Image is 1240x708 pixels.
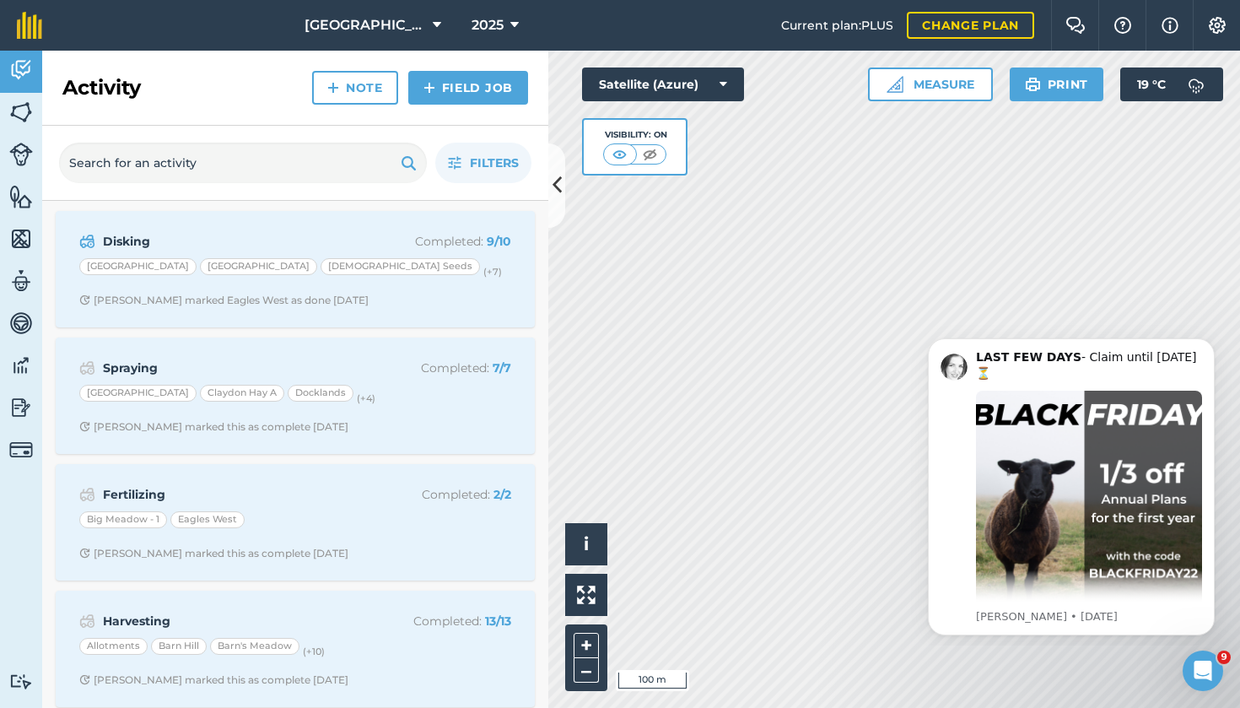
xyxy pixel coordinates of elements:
img: svg+xml;base64,PD94bWwgdmVyc2lvbj0iMS4wIiBlbmNvZGluZz0idXRmLTgiPz4KPCEtLSBHZW5lcmF0b3I6IEFkb2JlIE... [9,311,33,336]
div: Docklands [288,385,353,402]
img: Clock with arrow pointing clockwise [79,674,90,685]
img: svg+xml;base64,PD94bWwgdmVyc2lvbj0iMS4wIiBlbmNvZGluZz0idXRmLTgiPz4KPCEtLSBHZW5lcmF0b3I6IEFkb2JlIE... [9,268,33,294]
button: Measure [868,68,993,101]
strong: Spraying [103,359,370,377]
img: svg+xml;base64,PD94bWwgdmVyc2lvbj0iMS4wIiBlbmNvZGluZz0idXRmLTgiPz4KPCEtLSBHZW5lcmF0b3I6IEFkb2JlIE... [9,143,33,166]
img: svg+xml;base64,PD94bWwgdmVyc2lvbj0iMS4wIiBlbmNvZGluZz0idXRmLTgiPz4KPCEtLSBHZW5lcmF0b3I6IEFkb2JlIE... [9,673,33,689]
a: Field Job [408,71,528,105]
img: Clock with arrow pointing clockwise [79,548,90,559]
img: svg+xml;base64,PD94bWwgdmVyc2lvbj0iMS4wIiBlbmNvZGluZz0idXRmLTgiPz4KPCEtLSBHZW5lcmF0b3I6IEFkb2JlIE... [79,358,95,378]
img: Four arrows, one pointing top left, one top right, one bottom right and the last bottom left [577,586,596,604]
button: 19 °C [1120,68,1223,101]
div: [GEOGRAPHIC_DATA] [79,385,197,402]
small: (+ 10 ) [303,646,325,657]
button: Filters [435,143,531,183]
div: [GEOGRAPHIC_DATA] [79,258,197,275]
img: svg+xml;base64,PD94bWwgdmVyc2lvbj0iMS4wIiBlbmNvZGluZz0idXRmLTgiPz4KPCEtLSBHZW5lcmF0b3I6IEFkb2JlIE... [79,611,95,631]
strong: 2 / 2 [493,487,511,502]
div: [DEMOGRAPHIC_DATA] Seeds [321,258,480,275]
div: Barn's Meadow [210,638,299,655]
a: DiskingCompleted: 9/10[GEOGRAPHIC_DATA][GEOGRAPHIC_DATA][DEMOGRAPHIC_DATA] Seeds(+7)Clock with ar... [66,221,525,317]
div: [GEOGRAPHIC_DATA] [200,258,317,275]
strong: 13 / 13 [485,613,511,629]
img: svg+xml;base64,PHN2ZyB4bWxucz0iaHR0cDovL3d3dy53My5vcmcvMjAwMC9zdmciIHdpZHRoPSI1NiIgaGVpZ2h0PSI2MC... [9,226,33,251]
img: svg+xml;base64,PHN2ZyB4bWxucz0iaHR0cDovL3d3dy53My5vcmcvMjAwMC9zdmciIHdpZHRoPSI1NiIgaGVpZ2h0PSI2MC... [9,184,33,209]
img: svg+xml;base64,PHN2ZyB4bWxucz0iaHR0cDovL3d3dy53My5vcmcvMjAwMC9zdmciIHdpZHRoPSI1NiIgaGVpZ2h0PSI2MC... [9,100,33,125]
button: + [574,633,599,658]
a: HarvestingCompleted: 13/13AllotmentsBarn HillBarn's Meadow(+10)Clock with arrow pointing clockwis... [66,601,525,697]
div: [PERSON_NAME] marked this as complete [DATE] [79,547,348,560]
button: i [565,523,607,565]
iframe: Intercom live chat [1183,651,1223,691]
img: Clock with arrow pointing clockwise [79,295,90,305]
img: fieldmargin Logo [17,12,42,39]
span: Filters [470,154,519,172]
div: Big Meadow - 1 [79,511,167,528]
strong: 7 / 7 [493,360,511,376]
p: Completed : [377,359,511,377]
p: Completed : [377,612,511,630]
img: Two speech bubbles overlapping with the left bubble in the forefront [1065,17,1086,34]
img: svg+xml;base64,PD94bWwgdmVyc2lvbj0iMS4wIiBlbmNvZGluZz0idXRmLTgiPz4KPCEtLSBHZW5lcmF0b3I6IEFkb2JlIE... [9,57,33,83]
img: Ruler icon [887,76,903,93]
div: Visibility: On [603,128,667,142]
img: svg+xml;base64,PHN2ZyB4bWxucz0iaHR0cDovL3d3dy53My5vcmcvMjAwMC9zdmciIHdpZHRoPSIxNyIgaGVpZ2h0PSIxNy... [1162,15,1178,35]
span: 19 ° C [1137,68,1166,101]
div: [PERSON_NAME] marked this as complete [DATE] [79,420,348,434]
img: svg+xml;base64,PHN2ZyB4bWxucz0iaHR0cDovL3d3dy53My5vcmcvMjAwMC9zdmciIHdpZHRoPSIxOSIgaGVpZ2h0PSIyNC... [1025,74,1041,95]
button: Satellite (Azure) [582,68,744,101]
img: svg+xml;base64,PHN2ZyB4bWxucz0iaHR0cDovL3d3dy53My5vcmcvMjAwMC9zdmciIHdpZHRoPSIxNCIgaGVpZ2h0PSIyNC... [423,78,435,98]
p: Completed : [377,232,511,251]
img: Clock with arrow pointing clockwise [79,421,90,432]
span: 9 [1217,651,1231,664]
div: [PERSON_NAME] marked Eagles West as done [DATE] [79,294,369,307]
img: svg+xml;base64,PD94bWwgdmVyc2lvbj0iMS4wIiBlbmNvZGluZz0idXRmLTgiPz4KPCEtLSBHZW5lcmF0b3I6IEFkb2JlIE... [9,353,33,378]
span: i [584,533,589,554]
button: Print [1010,68,1104,101]
img: svg+xml;base64,PHN2ZyB4bWxucz0iaHR0cDovL3d3dy53My5vcmcvMjAwMC9zdmciIHdpZHRoPSI1MCIgaGVpZ2h0PSI0MC... [609,146,630,163]
div: Barn Hill [151,638,207,655]
div: Eagles West [170,511,245,528]
a: Change plan [907,12,1034,39]
p: Completed : [377,485,511,504]
span: 2025 [472,15,504,35]
span: Current plan : PLUS [781,16,893,35]
img: svg+xml;base64,PD94bWwgdmVyc2lvbj0iMS4wIiBlbmNvZGluZz0idXRmLTgiPz4KPCEtLSBHZW5lcmF0b3I6IEFkb2JlIE... [79,484,95,505]
div: Allotments [79,638,148,655]
button: – [574,658,599,683]
a: Note [312,71,398,105]
div: [PERSON_NAME] marked this as complete [DATE] [79,673,348,687]
img: svg+xml;base64,PD94bWwgdmVyc2lvbj0iMS4wIiBlbmNvZGluZz0idXRmLTgiPz4KPCEtLSBHZW5lcmF0b3I6IEFkb2JlIE... [9,438,33,462]
img: A cog icon [1207,17,1227,34]
input: Search for an activity [59,143,427,183]
span: [GEOGRAPHIC_DATA] [305,15,426,35]
img: svg+xml;base64,PHN2ZyB4bWxucz0iaHR0cDovL3d3dy53My5vcmcvMjAwMC9zdmciIHdpZHRoPSI1MCIgaGVpZ2h0PSI0MC... [639,146,660,163]
img: svg+xml;base64,PD94bWwgdmVyc2lvbj0iMS4wIiBlbmNvZGluZz0idXRmLTgiPz4KPCEtLSBHZW5lcmF0b3I6IEFkb2JlIE... [9,395,33,420]
strong: Harvesting [103,612,370,630]
strong: Disking [103,232,370,251]
img: A question mark icon [1113,17,1133,34]
img: svg+xml;base64,PD94bWwgdmVyc2lvbj0iMS4wIiBlbmNvZGluZz0idXRmLTgiPz4KPCEtLSBHZW5lcmF0b3I6IEFkb2JlIE... [79,231,95,251]
img: svg+xml;base64,PD94bWwgdmVyc2lvbj0iMS4wIiBlbmNvZGluZz0idXRmLTgiPz4KPCEtLSBHZW5lcmF0b3I6IEFkb2JlIE... [1179,68,1213,101]
strong: 9 / 10 [487,234,511,249]
small: (+ 7 ) [483,266,502,278]
strong: Fertilizing [103,485,370,504]
a: FertilizingCompleted: 2/2Big Meadow - 1Eagles WestClock with arrow pointing clockwise[PERSON_NAME... [66,474,525,570]
img: svg+xml;base64,PHN2ZyB4bWxucz0iaHR0cDovL3d3dy53My5vcmcvMjAwMC9zdmciIHdpZHRoPSIxNCIgaGVpZ2h0PSIyNC... [327,78,339,98]
small: (+ 4 ) [357,392,375,404]
h2: Activity [62,74,141,101]
a: SprayingCompleted: 7/7[GEOGRAPHIC_DATA]Claydon Hay ADocklands(+4)Clock with arrow pointing clockw... [66,348,525,444]
div: Claydon Hay A [200,385,284,402]
iframe: Intercom notifications message [903,323,1240,646]
img: svg+xml;base64,PHN2ZyB4bWxucz0iaHR0cDovL3d3dy53My5vcmcvMjAwMC9zdmciIHdpZHRoPSIxOSIgaGVpZ2h0PSIyNC... [401,153,417,173]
